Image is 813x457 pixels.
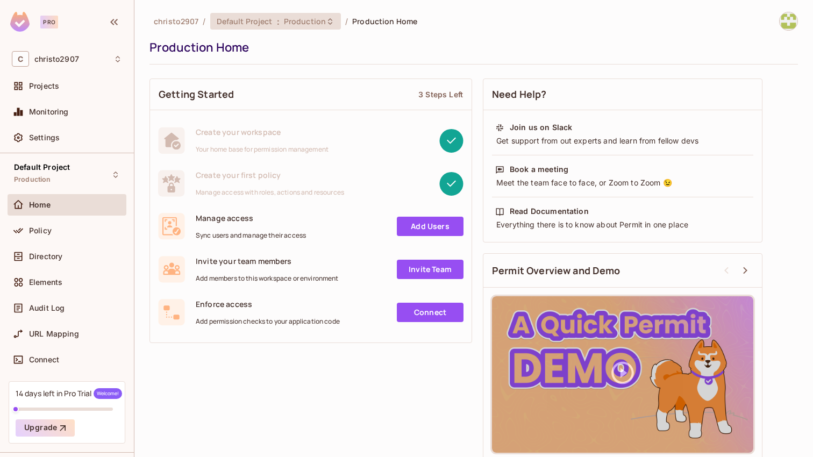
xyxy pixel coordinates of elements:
span: Default Project [217,16,273,26]
span: Getting Started [159,88,234,101]
span: Manage access [196,213,306,223]
a: Connect [397,303,463,322]
span: Connect [29,355,59,364]
div: 14 days left in Pro Trial [16,388,122,399]
a: Add Users [397,217,463,236]
span: Policy [29,226,52,235]
div: Join us on Slack [510,122,572,133]
span: Production Home [352,16,417,26]
span: Audit Log [29,304,65,312]
span: Add members to this workspace or environment [196,274,339,283]
span: Create your first policy [196,170,344,180]
span: Projects [29,82,59,90]
span: URL Mapping [29,330,79,338]
span: Manage access with roles, actions and resources [196,188,344,197]
a: Invite Team [397,260,463,279]
div: Pro [40,16,58,28]
div: Read Documentation [510,206,589,217]
div: Book a meeting [510,164,568,175]
span: Home [29,201,51,209]
span: Create your workspace [196,127,329,137]
span: Sync users and manage their access [196,231,306,240]
li: / [203,16,205,26]
span: Permit Overview and Demo [492,264,621,277]
span: Welcome! [94,388,122,399]
span: Monitoring [29,108,69,116]
div: 3 Steps Left [418,89,463,99]
span: Workspace: christo2907 [34,55,79,63]
li: / [345,16,348,26]
div: Meet the team face to face, or Zoom to Zoom 😉 [495,177,750,188]
span: Your home base for permission management [196,145,329,154]
div: Production Home [149,39,793,55]
button: Upgrade [16,419,75,437]
span: Default Project [14,163,70,172]
span: Elements [29,278,62,287]
span: Enforce access [196,299,340,309]
span: : [276,17,280,26]
span: the active workspace [154,16,198,26]
span: Invite your team members [196,256,339,266]
span: Settings [29,133,60,142]
span: Production [284,16,326,26]
span: Directory [29,252,62,261]
div: Get support from out experts and learn from fellow devs [495,135,750,146]
div: Everything there is to know about Permit in one place [495,219,750,230]
span: Add permission checks to your application code [196,317,340,326]
img: christo.victoriaw@kantar.com [780,12,797,30]
span: Need Help? [492,88,547,101]
img: SReyMgAAAABJRU5ErkJggg== [10,12,30,32]
span: Production [14,175,51,184]
span: C [12,51,29,67]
